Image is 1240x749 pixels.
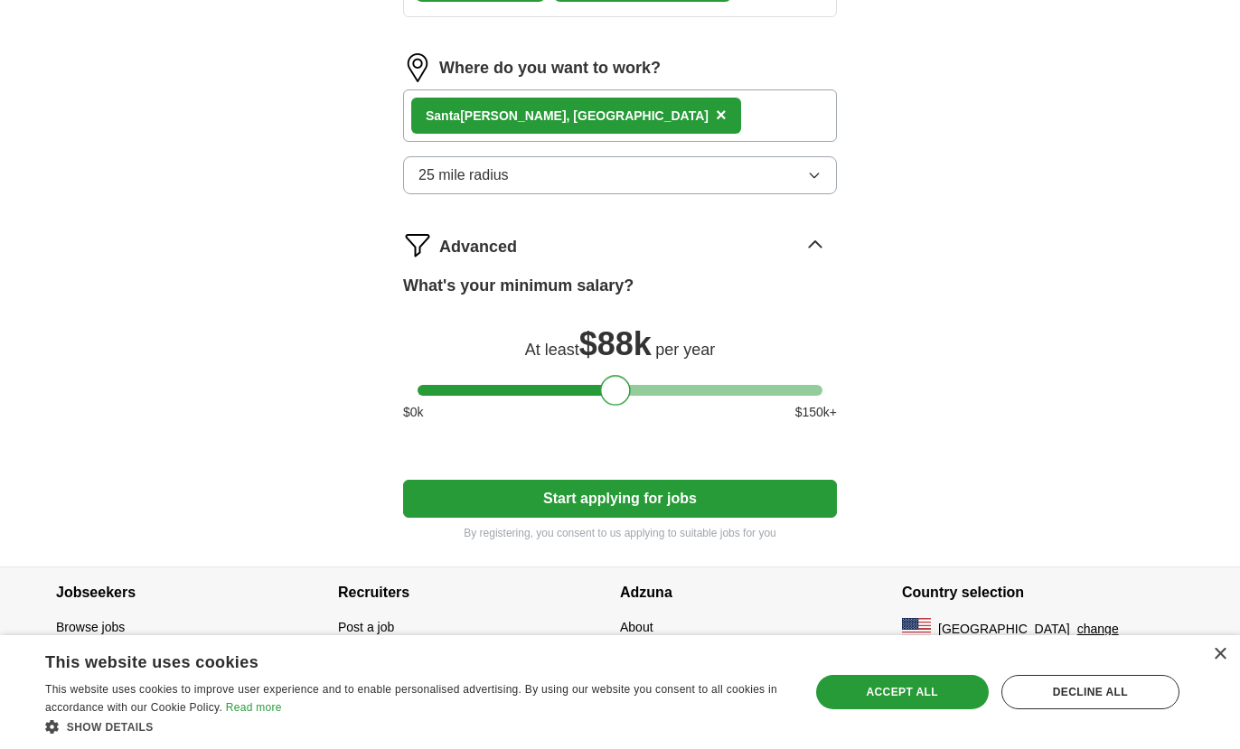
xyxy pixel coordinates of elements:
[525,341,579,359] span: At least
[655,341,715,359] span: per year
[902,567,1184,618] h4: Country selection
[403,274,634,298] label: What's your minimum salary?
[620,620,653,634] a: About
[816,675,989,709] div: Accept all
[45,717,786,735] div: Show details
[426,107,709,126] div: [PERSON_NAME], [GEOGRAPHIC_DATA]
[226,701,282,714] a: Read more, opens a new window
[403,53,432,82] img: location.png
[579,325,652,362] span: $ 88k
[403,403,424,422] span: $ 0 k
[426,108,460,123] strong: Santa
[716,102,727,129] button: ×
[403,525,837,541] p: By registering, you consent to us applying to suitable jobs for you
[938,620,1070,639] span: [GEOGRAPHIC_DATA]
[439,56,661,80] label: Where do you want to work?
[45,646,741,673] div: This website uses cookies
[45,683,777,714] span: This website uses cookies to improve user experience and to enable personalised advertising. By u...
[56,620,125,634] a: Browse jobs
[716,105,727,125] span: ×
[902,618,931,640] img: US flag
[418,164,509,186] span: 25 mile radius
[795,403,837,422] span: $ 150 k+
[1001,675,1179,709] div: Decline all
[439,235,517,259] span: Advanced
[403,156,837,194] button: 25 mile radius
[403,230,432,259] img: filter
[67,721,154,734] span: Show details
[1077,620,1119,639] button: change
[338,620,394,634] a: Post a job
[1213,648,1226,661] div: Close
[403,480,837,518] button: Start applying for jobs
